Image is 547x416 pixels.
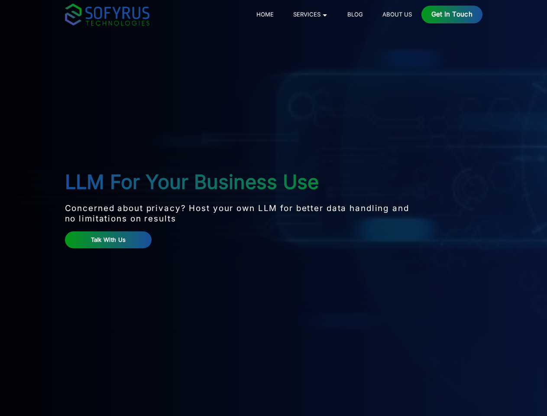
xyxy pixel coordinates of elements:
a: Talk With Us [65,231,152,248]
img: sofyrus [65,3,149,26]
a: About Us [379,9,415,19]
a: Services 🞃 [290,9,331,19]
h1: LLM For Your Business Use [65,171,413,193]
a: Home [253,9,277,19]
p: Concerned about privacy? Host your own LLM for better data handling and no limitations on results [65,203,413,224]
a: Get in Touch [421,6,482,23]
a: Blog [344,9,366,19]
